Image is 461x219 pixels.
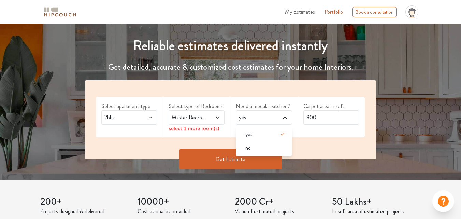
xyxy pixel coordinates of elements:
[332,207,421,216] p: In sqft area of estimated projects
[81,62,380,72] h4: Get detailed, accurate & customized cost estimates for your home Interiors.
[235,207,324,216] p: Value of estimated projects
[352,7,397,17] div: Book a consultation
[103,113,141,122] span: 2bhk
[40,196,129,208] h3: 200+
[138,207,227,216] p: Cost estimates provided
[43,4,77,20] span: logo-horizontal.svg
[81,38,380,54] h1: Reliable estimates delivered instantly
[245,144,251,152] span: no
[179,149,282,169] button: Get Estimate
[236,102,292,110] label: Need a modular kitchen?
[43,6,77,18] img: logo-horizontal.svg
[332,196,421,208] h3: 50 Lakhs+
[170,113,208,122] span: Master Bedroom
[138,196,227,208] h3: 10000+
[40,207,129,216] p: Projects designed & delivered
[285,8,315,16] span: My Estimates
[169,102,225,110] label: Select type of Bedrooms
[235,196,324,208] h3: 2000 Cr+
[237,113,275,122] span: yes
[245,130,253,138] span: yes
[101,102,157,110] label: Select apartment type
[169,125,225,132] div: select 1 more room(s)
[303,102,359,110] label: Carpet area in sqft.
[303,110,359,125] input: Enter area sqft
[325,8,343,16] a: Portfolio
